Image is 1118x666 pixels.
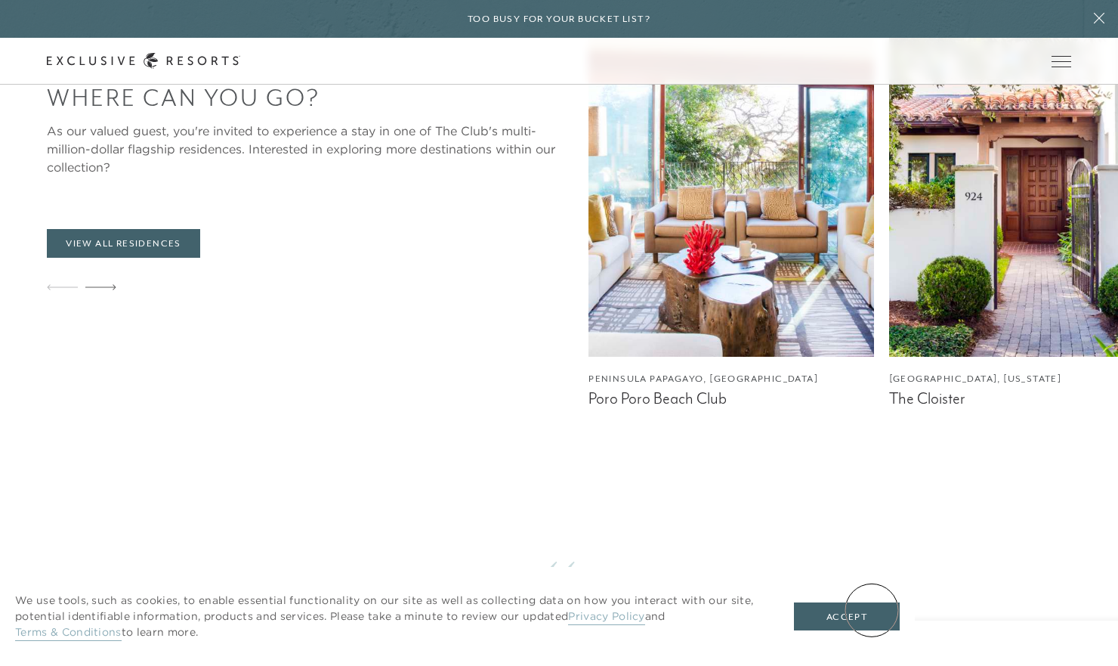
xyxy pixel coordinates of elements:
figcaption: Peninsula Papagayo, [GEOGRAPHIC_DATA] [588,372,873,386]
h6: Too busy for your bucket list? [468,12,650,26]
a: View All Residences [47,229,200,258]
p: We use tools, such as cookies, to enable essential functionality on our site as well as collectin... [15,593,764,640]
div: As our valued guest, you're invited to experience a stay in one of The Club's multi-million-dolla... [47,122,573,176]
a: Privacy Policy [568,609,644,625]
button: Open navigation [1052,56,1071,67]
a: Terms & Conditions [15,625,122,641]
button: Accept [794,602,900,631]
figcaption: Poro Poro Beach Club [588,389,873,408]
